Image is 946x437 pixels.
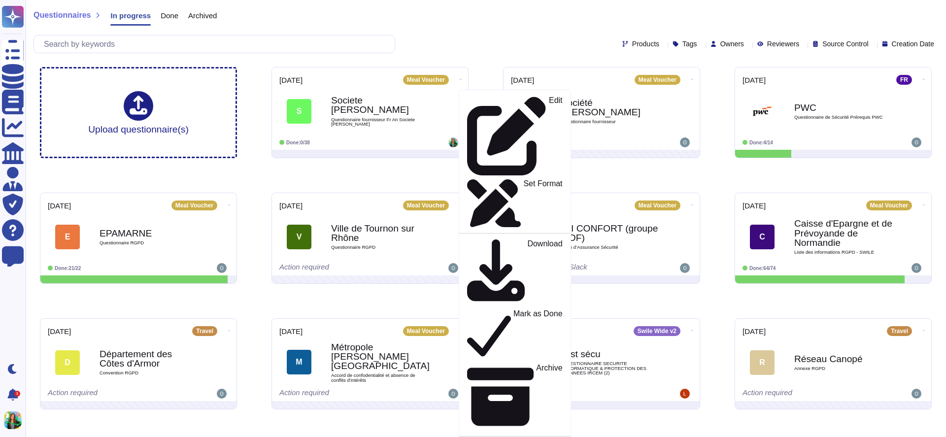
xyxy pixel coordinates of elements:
img: user [912,137,921,147]
p: Mark as Done [513,310,563,360]
img: user [448,389,458,399]
span: Done: 64/74 [749,266,776,271]
img: user [912,389,921,399]
b: Societe [PERSON_NAME] [331,96,430,114]
b: PWC [794,103,893,112]
div: Travel [192,326,217,336]
button: user [2,409,29,431]
img: user [680,137,690,147]
p: Edit [549,97,563,175]
span: Accord de confodentialité et absence de conflits d'intérêts [331,373,430,382]
div: Meal Voucher [403,326,449,336]
b: test sécu [563,349,661,359]
span: In progress [110,12,151,19]
span: Convention RGPD [100,370,198,375]
p: Set Format [523,180,562,227]
div: Meal Voucher [635,201,680,210]
div: Meal Voucher [403,201,449,210]
span: Tags [682,40,697,47]
div: C [750,225,775,249]
b: Réseau Canopé [794,354,893,364]
img: user [680,389,690,399]
div: Meal Voucher [635,75,680,85]
span: Plan d’Assurance Sécurité [563,245,661,250]
div: Swile Wide v2 [634,326,680,336]
span: Done [161,12,178,19]
img: user [680,263,690,273]
div: V [287,225,311,249]
span: [DATE] [279,76,303,84]
span: Annexe RGPD [794,366,893,371]
img: Logo [750,99,775,124]
span: Questionnaire RGPD [100,240,198,245]
span: Done: 0/38 [286,140,310,145]
b: société [PERSON_NAME] [563,98,661,117]
div: R [750,350,775,375]
div: Meal Voucher [866,201,912,210]
span: Reviewers [767,40,799,47]
div: Action required [279,263,400,273]
div: D [55,350,80,375]
span: [DATE] [48,202,71,209]
span: Creation Date [892,40,934,47]
img: user [217,263,227,273]
a: Archive [459,362,571,432]
a: Download [459,237,571,307]
a: Mark as Done [459,307,571,362]
span: Questionnaires [34,11,91,19]
div: 1 [14,391,20,397]
span: [DATE] [48,328,71,335]
div: Meal Voucher [171,201,217,210]
div: Travel [887,326,912,336]
div: Action required [511,137,632,147]
img: user [217,389,227,399]
img: user [912,263,921,273]
img: user [4,411,22,429]
span: Products [632,40,659,47]
b: IZI CONFORT (groupe EDF) [563,224,661,242]
span: [DATE] [743,76,766,84]
span: Source Control [822,40,868,47]
a: Edit [459,94,571,177]
div: FR [896,75,912,85]
b: EPAMARNE [100,229,198,238]
span: Archived [188,12,217,19]
div: Upload questionnaire(s) [88,91,189,134]
span: questionnaire fournisseur [563,119,661,124]
div: S [287,99,311,124]
span: Questionnaire de Sécurité Prérequis PWC [794,115,893,120]
span: [DATE] [743,202,766,209]
b: Département des Côtes d'Armor [100,349,198,368]
img: user [448,137,458,147]
span: Done: 21/22 [55,266,81,271]
div: Awaiting file from Slack [511,263,632,273]
b: Métropole [PERSON_NAME][GEOGRAPHIC_DATA] [331,342,430,371]
span: [DATE] [743,328,766,335]
p: Download [527,240,562,305]
input: Search by keywords [39,35,395,53]
b: Caisse d'Epargne et de Prévoyande de Normandie [794,219,893,247]
span: QUESTIONNAIRE SECURITE INFORMATIQUE & PROTECTION DES DONNEES IRCEM (2) [563,361,661,375]
div: M [287,350,311,374]
img: user [448,263,458,273]
span: Questionnaire fournisseur Fr An Societe [PERSON_NAME] [331,117,430,127]
p: Archive [536,364,562,430]
span: [DATE] [279,328,303,335]
div: E [55,225,80,249]
b: Ville de Tournon sur Rhône [331,224,430,242]
a: Set Format [459,177,571,229]
span: Owners [720,40,744,47]
span: Questionnaire RGPD [331,245,430,250]
div: Meal Voucher [403,75,449,85]
div: Action required [279,389,400,399]
div: Action required [743,389,863,399]
span: Liste des informations RGPD - SWILE [794,250,893,255]
span: [DATE] [279,202,303,209]
span: Done: 4/14 [749,140,773,145]
span: [DATE] [511,76,534,84]
div: Action required [48,389,169,399]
